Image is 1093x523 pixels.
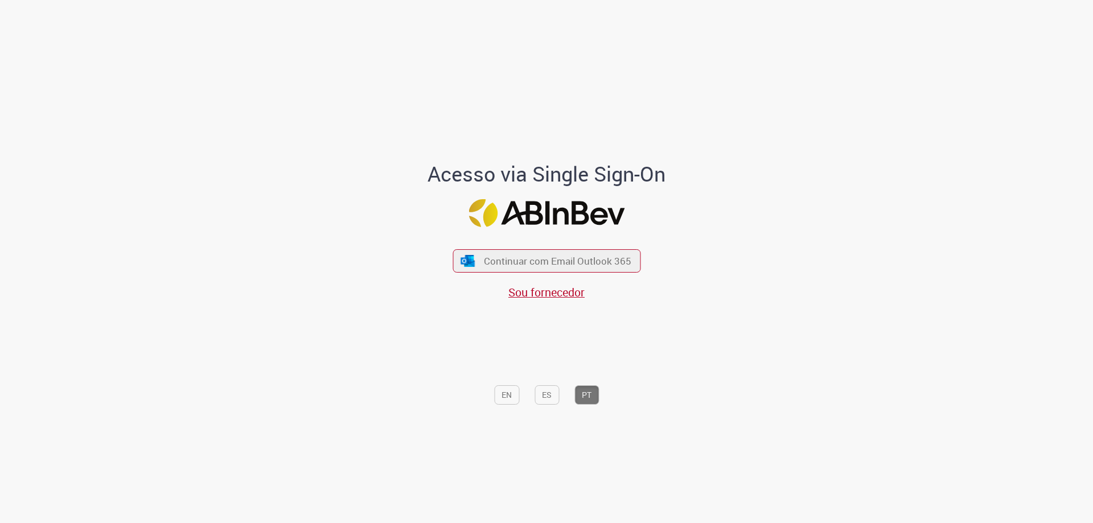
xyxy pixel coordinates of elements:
h1: Acesso via Single Sign-On [389,163,705,186]
img: ícone Azure/Microsoft 360 [460,255,476,267]
span: Continuar com Email Outlook 365 [484,254,631,267]
button: ícone Azure/Microsoft 360 Continuar com Email Outlook 365 [453,249,640,273]
button: EN [494,385,519,405]
button: PT [574,385,599,405]
button: ES [535,385,559,405]
img: Logo ABInBev [469,199,624,227]
a: Sou fornecedor [508,285,585,300]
